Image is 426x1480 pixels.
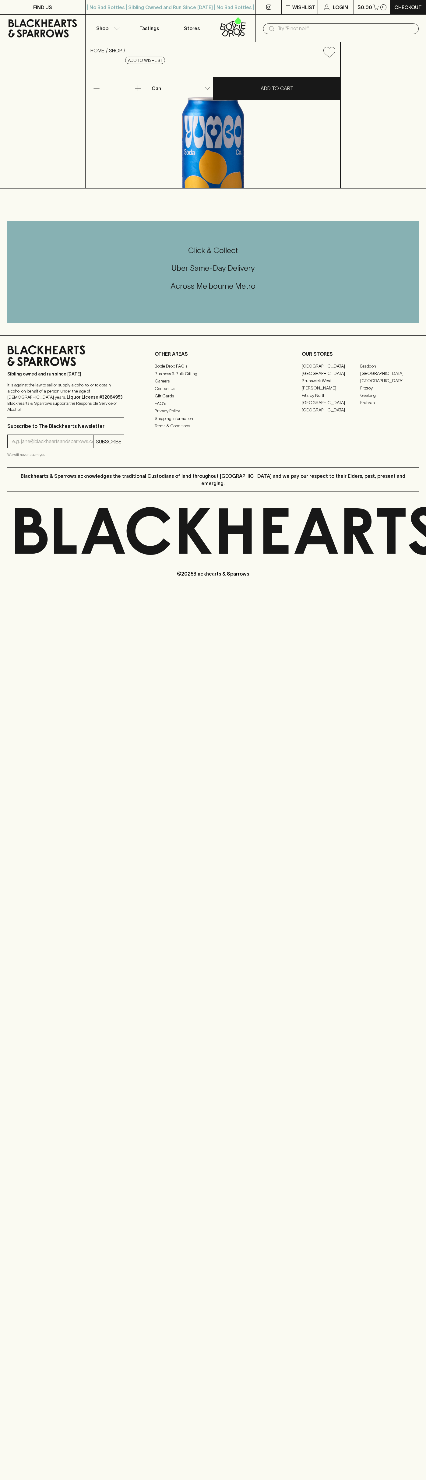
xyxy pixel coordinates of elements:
[302,350,419,358] p: OUR STORES
[155,422,272,430] a: Terms & Conditions
[96,25,108,32] p: Shop
[7,382,124,412] p: It is against the law to sell or supply alcohol to, or to obtain alcohol on behalf of a person un...
[7,245,419,255] h5: Click & Collect
[7,263,419,273] h5: Uber Same-Day Delivery
[155,407,272,415] a: Privacy Policy
[261,85,293,92] p: ADD TO CART
[155,378,272,385] a: Careers
[7,221,419,323] div: Call to action block
[90,48,104,53] a: HOME
[292,4,315,11] p: Wishlist
[302,399,360,406] a: [GEOGRAPHIC_DATA]
[128,15,171,42] a: Tastings
[125,57,165,64] button: Add to wishlist
[86,15,128,42] button: Shop
[360,370,419,377] a: [GEOGRAPHIC_DATA]
[155,370,272,377] a: Business & Bulk Gifting
[7,371,124,377] p: Sibling owned and run since [DATE]
[7,422,124,430] p: Subscribe to The Blackhearts Newsletter
[155,400,272,407] a: FAQ's
[171,15,213,42] a: Stores
[155,363,272,370] a: Bottle Drop FAQ's
[7,452,124,458] p: We will never spam you
[302,392,360,399] a: Fitzroy North
[152,85,161,92] p: Can
[139,25,159,32] p: Tastings
[360,384,419,392] a: Fitzroy
[213,77,340,100] button: ADD TO CART
[302,370,360,377] a: [GEOGRAPHIC_DATA]
[321,44,338,60] button: Add to wishlist
[93,435,124,448] button: SUBSCRIBE
[155,350,272,358] p: OTHER AREAS
[278,24,414,33] input: Try "Pinot noir"
[302,406,360,414] a: [GEOGRAPHIC_DATA]
[360,399,419,406] a: Prahran
[357,4,372,11] p: $0.00
[96,438,121,445] p: SUBSCRIBE
[302,362,360,370] a: [GEOGRAPHIC_DATA]
[184,25,200,32] p: Stores
[360,377,419,384] a: [GEOGRAPHIC_DATA]
[382,5,385,9] p: 0
[67,395,123,400] strong: Liquor License #32064953
[109,48,122,53] a: SHOP
[360,362,419,370] a: Braddon
[7,281,419,291] h5: Across Melbourne Metro
[155,415,272,422] a: Shipping Information
[155,385,272,392] a: Contact Us
[302,384,360,392] a: [PERSON_NAME]
[155,393,272,400] a: Gift Cards
[12,472,414,487] p: Blackhearts & Sparrows acknowledges the traditional Custodians of land throughout [GEOGRAPHIC_DAT...
[333,4,348,11] p: Login
[86,62,340,188] img: 20700.png
[12,437,93,446] input: e.g. jane@blackheartsandsparrows.com.au
[394,4,422,11] p: Checkout
[149,82,213,94] div: Can
[33,4,52,11] p: FIND US
[360,392,419,399] a: Geelong
[302,377,360,384] a: Brunswick West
